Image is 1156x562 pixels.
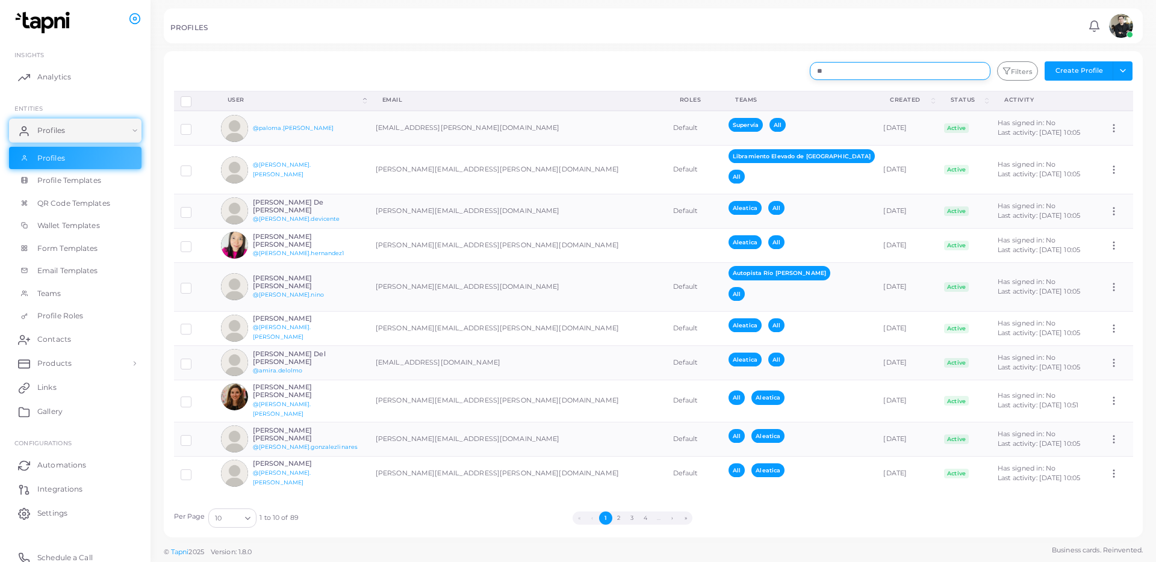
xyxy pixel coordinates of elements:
[299,511,966,525] ul: Pagination
[626,511,639,525] button: Go to page 3
[944,434,969,444] span: Active
[9,65,141,89] a: Analytics
[944,241,969,250] span: Active
[944,206,969,216] span: Active
[253,383,341,399] h6: [PERSON_NAME] [PERSON_NAME]
[9,259,141,282] a: Email Templates
[769,118,786,132] span: All
[998,160,1055,168] span: Has signed in: No
[37,198,110,209] span: QR Code Templates
[1109,14,1133,38] img: avatar
[998,319,1055,327] span: Has signed in: No
[729,266,830,280] span: Autopista Río [PERSON_NAME]
[9,351,141,375] a: Products
[221,425,248,452] img: avatar
[253,427,358,442] h6: [PERSON_NAME] [PERSON_NAME]
[997,61,1038,81] button: Filters
[729,287,745,301] span: All
[223,511,240,525] input: Search for option
[729,201,762,215] span: Aleatica
[37,153,65,164] span: Profiles
[11,11,78,34] img: logo
[729,118,763,132] span: Supervía
[998,391,1055,400] span: Has signed in: No
[253,125,334,131] a: @paloma.[PERSON_NAME]
[944,123,969,133] span: Active
[170,23,208,32] h5: PROFILES
[877,456,937,490] td: [DATE]
[215,512,222,525] span: 10
[253,315,341,323] h6: [PERSON_NAME]
[253,233,344,249] h6: [PERSON_NAME] [PERSON_NAME]
[9,501,141,525] a: Settings
[37,220,100,231] span: Wallet Templates
[253,367,303,374] a: @amira.delolmo
[877,345,937,380] td: [DATE]
[667,111,722,146] td: Default
[221,460,248,487] img: avatar
[998,287,1080,295] span: Last activity: [DATE] 10:05
[729,235,762,249] span: Aleatica
[369,311,667,345] td: [PERSON_NAME][EMAIL_ADDRESS][PERSON_NAME][DOMAIN_NAME]
[253,215,340,222] a: @[PERSON_NAME].devicente
[9,282,141,305] a: Teams
[680,96,709,104] div: Roles
[37,125,65,136] span: Profiles
[729,170,745,184] span: All
[998,170,1080,178] span: Last activity: [DATE] 10:05
[369,422,667,456] td: [PERSON_NAME][EMAIL_ADDRESS][DOMAIN_NAME]
[667,345,722,380] td: Default
[369,194,667,228] td: [PERSON_NAME][EMAIL_ADDRESS][DOMAIN_NAME]
[667,422,722,456] td: Default
[221,315,248,342] img: avatar
[998,430,1055,438] span: Has signed in: No
[751,429,785,443] span: Aleatica
[253,401,311,417] a: @[PERSON_NAME].[PERSON_NAME]
[639,511,652,525] button: Go to page 4
[944,165,969,174] span: Active
[9,400,141,424] a: Gallery
[37,334,71,345] span: Contacts
[735,96,863,104] div: Teams
[369,380,667,422] td: [PERSON_NAME][EMAIL_ADDRESS][PERSON_NAME][DOMAIN_NAME]
[37,310,83,321] span: Profile Roles
[1102,91,1133,111] th: Action
[9,237,141,260] a: Form Templates
[890,96,928,104] div: Created
[768,235,785,249] span: All
[369,228,667,262] td: [PERSON_NAME][EMAIL_ADDRESS][PERSON_NAME][DOMAIN_NAME]
[369,262,667,311] td: [PERSON_NAME][EMAIL_ADDRESS][DOMAIN_NAME]
[9,119,141,143] a: Profiles
[14,439,72,446] span: Configurations
[667,311,722,345] td: Default
[221,156,248,184] img: avatar
[9,147,141,170] a: Profiles
[208,508,256,528] div: Search for option
[612,511,626,525] button: Go to page 2
[253,350,341,366] h6: [PERSON_NAME] Del [PERSON_NAME]
[37,382,57,393] span: Links
[877,194,937,228] td: [DATE]
[944,469,969,478] span: Active
[729,149,875,163] span: Libramiento Elevado de [GEOGRAPHIC_DATA]
[9,375,141,400] a: Links
[729,391,745,404] span: All
[667,262,722,311] td: Default
[877,146,937,194] td: [DATE]
[174,91,214,111] th: Row-selection
[259,513,298,523] span: 1 to 10 of 89
[37,175,101,186] span: Profile Templates
[164,547,252,557] span: ©
[369,456,667,490] td: [PERSON_NAME][EMAIL_ADDRESS][PERSON_NAME][DOMAIN_NAME]
[768,318,785,332] span: All
[37,508,67,519] span: Settings
[369,146,667,194] td: [PERSON_NAME][EMAIL_ADDRESS][PERSON_NAME][DOMAIN_NAME]
[998,363,1080,371] span: Last activity: [DATE] 10:05
[253,469,311,486] a: @[PERSON_NAME].[PERSON_NAME]
[998,474,1080,482] span: Last activity: [DATE] 10:05
[9,477,141,501] a: Integrations
[667,456,722,490] td: Default
[751,463,785,477] span: Aleatica
[253,274,341,290] h6: [PERSON_NAME] [PERSON_NAME]
[998,245,1080,254] span: Last activity: [DATE] 10:05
